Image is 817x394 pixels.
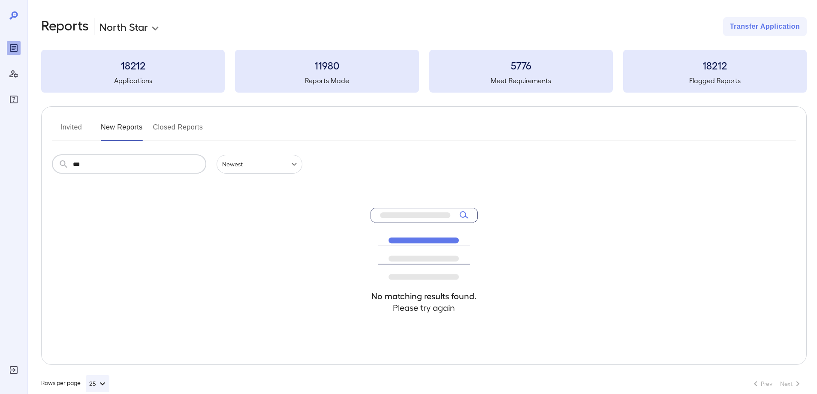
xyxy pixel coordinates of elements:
div: Reports [7,41,21,55]
h3: 5776 [429,58,613,72]
h2: Reports [41,17,89,36]
h5: Flagged Reports [623,75,807,86]
button: 25 [86,375,109,392]
h5: Meet Requirements [429,75,613,86]
div: Newest [217,155,302,174]
div: Manage Users [7,67,21,81]
p: North Star [99,20,148,33]
h4: No matching results found. [371,290,478,302]
button: Closed Reports [153,120,203,141]
button: Invited [52,120,90,141]
summary: 18212Applications11980Reports Made5776Meet Requirements18212Flagged Reports [41,50,807,93]
div: Log Out [7,363,21,377]
h4: Please try again [371,302,478,313]
h3: 18212 [41,58,225,72]
h3: 11980 [235,58,419,72]
h5: Applications [41,75,225,86]
h3: 18212 [623,58,807,72]
div: FAQ [7,93,21,106]
button: Transfer Application [723,17,807,36]
h5: Reports Made [235,75,419,86]
div: Rows per page [41,375,109,392]
nav: pagination navigation [747,377,807,391]
button: New Reports [101,120,143,141]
